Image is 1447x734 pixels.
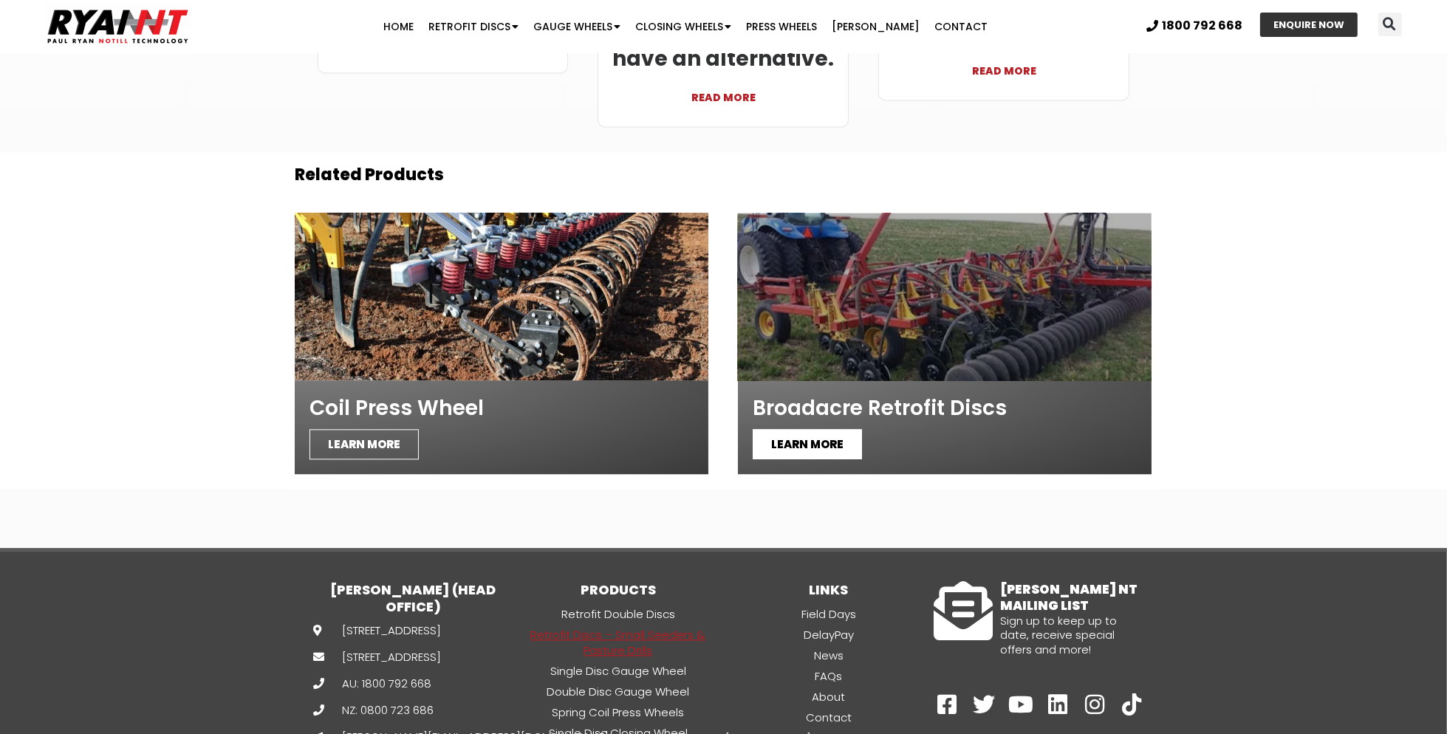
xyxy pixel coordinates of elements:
[338,676,431,691] span: AU: 1800 792 668
[890,46,1118,81] a: READ MORE
[1001,580,1138,614] a: [PERSON_NAME] NT MAILING LIST
[628,12,739,41] a: Closing Wheels
[376,12,421,41] a: Home
[338,622,441,638] span: [STREET_ADDRESS]
[609,72,837,108] a: READ MORE
[314,649,425,665] a: [STREET_ADDRESS]
[724,626,934,643] a: DelayPay
[1260,13,1358,37] a: ENQUIRE NOW
[724,668,934,685] a: FAQs
[824,12,927,41] a: [PERSON_NAME]
[526,12,628,41] a: Gauge Wheels
[513,581,724,598] h3: PRODUCTS
[724,709,934,726] a: Contact
[724,581,934,598] h3: LINKS
[753,429,862,459] span: LEARN MORE
[513,606,724,622] a: Retrofit Double Discs
[724,688,934,705] a: About
[1378,13,1402,36] div: Search
[314,676,425,691] a: AU: 1800 792 668
[513,626,724,659] a: Retrofit Discs – Small Seeders & Pasture Drills
[44,4,192,49] img: Ryan NT logo
[309,429,419,459] span: LEARN MORE
[724,647,934,664] a: News
[314,702,425,718] a: NZ: 0800 723 686
[1273,20,1344,30] span: ENQUIRE NOW
[934,581,993,640] a: RYAN NT MAILING LIST
[281,12,1091,41] nav: Menu
[753,388,1137,429] h2: Broadacre Retrofit Discs
[1001,613,1118,657] span: Sign up to keep up to date, receive special offers and more!
[1146,20,1242,32] a: 1800 792 668
[739,12,824,41] a: Press Wheels
[927,12,995,41] a: Contact
[513,662,724,679] a: Single Disc Gauge Wheel
[295,213,708,474] a: Coil Press Wheel LEARN MORE
[338,702,434,718] span: NZ: 0800 723 686
[295,167,1152,183] h2: Related Products
[513,704,724,721] a: Spring Coil Press Wheels
[338,649,441,665] span: [STREET_ADDRESS]
[1162,20,1242,32] span: 1800 792 668
[724,606,934,622] a: Field Days
[421,12,526,41] a: Retrofit Discs
[314,622,425,638] a: [STREET_ADDRESS]
[513,683,724,700] a: Double Disc Gauge Wheel
[309,388,694,429] h2: Coil Press Wheel
[314,581,513,616] h3: [PERSON_NAME] (HEAD OFFICE)
[738,213,1152,474] a: Broadacre Retrofit Discs LEARN MORE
